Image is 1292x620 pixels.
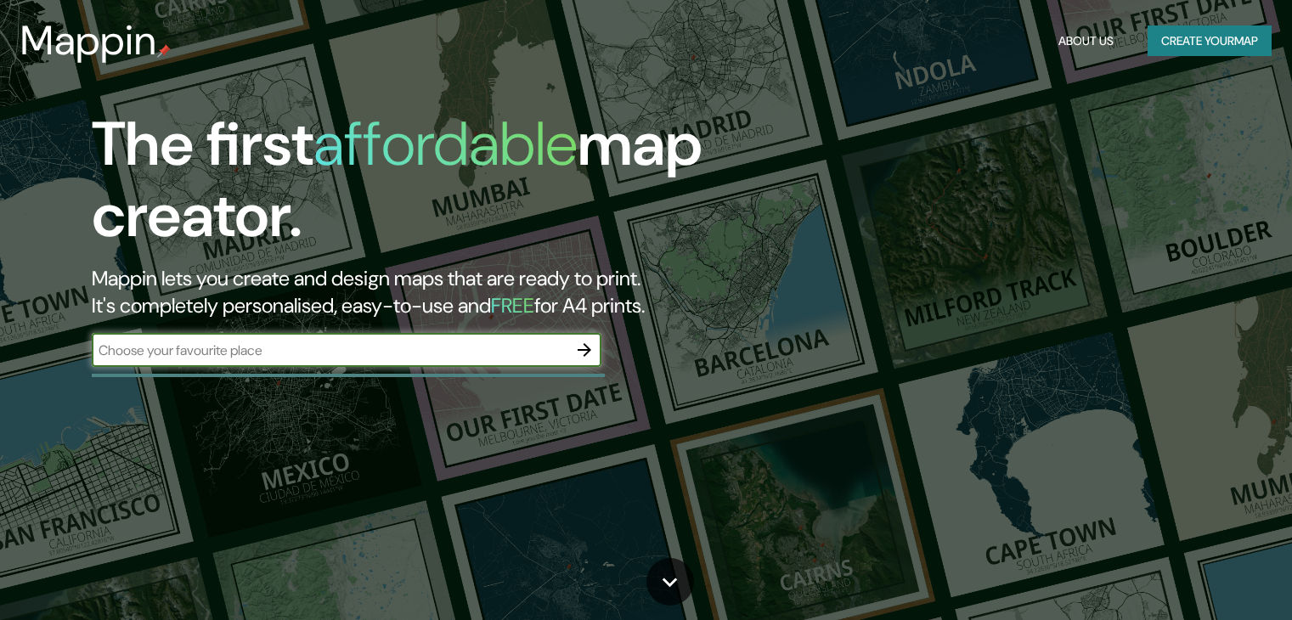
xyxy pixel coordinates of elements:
h2: Mappin lets you create and design maps that are ready to print. It's completely personalised, eas... [92,265,738,319]
iframe: Help widget launcher [1141,554,1273,601]
h3: Mappin [20,17,157,65]
h1: The first map creator. [92,109,738,265]
h1: affordable [313,104,578,183]
button: Create yourmap [1148,25,1272,57]
img: mappin-pin [157,44,171,58]
h5: FREE [491,292,534,318]
input: Choose your favourite place [92,341,567,360]
button: About Us [1052,25,1120,57]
